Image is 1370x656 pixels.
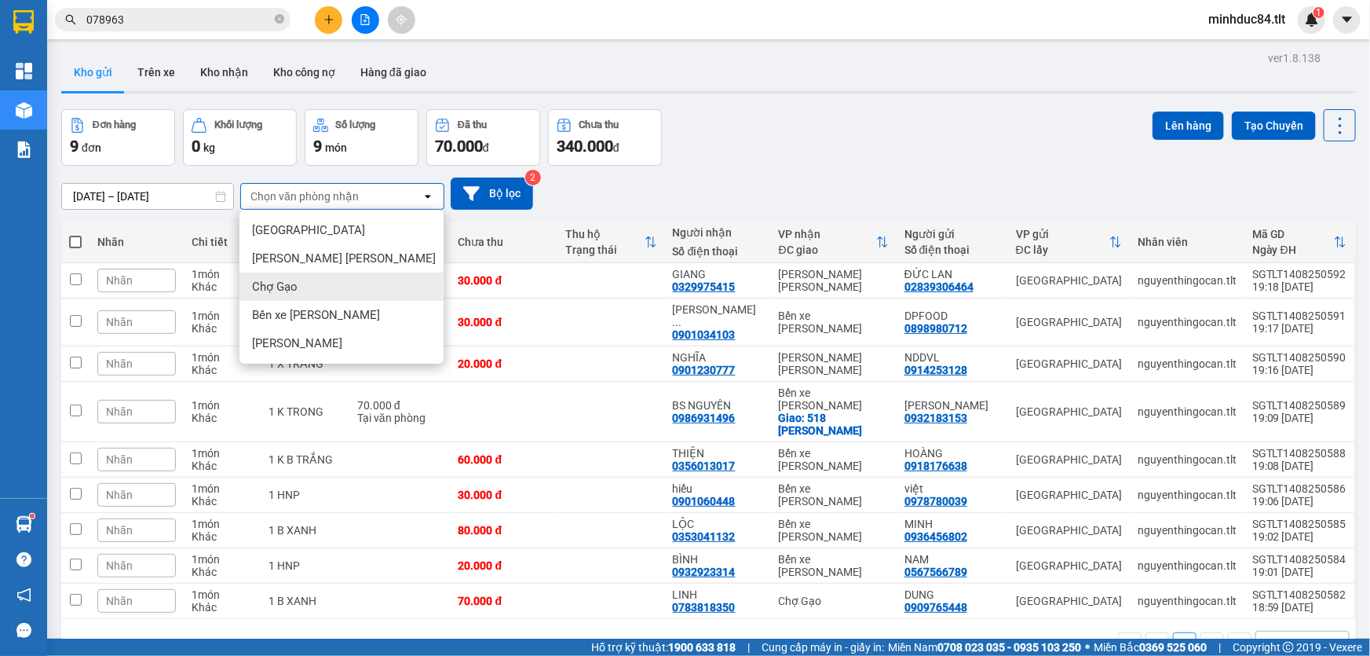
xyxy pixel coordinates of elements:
div: 0329975415 [673,280,736,293]
div: Khối lượng [214,119,262,130]
div: [GEOGRAPHIC_DATA] [1016,453,1122,466]
div: nguyenthingocan.tlt [1138,595,1237,607]
button: Đã thu70.000đ [426,109,540,166]
div: 1 món [192,518,253,530]
div: Khác [192,280,253,293]
span: | [747,639,750,656]
div: 19:01 [DATE] [1252,566,1346,578]
span: ... [673,316,682,328]
div: 1 HNP [269,559,342,572]
div: Khác [192,530,253,543]
div: 1 món [192,310,253,322]
div: 0567566789 [904,566,967,578]
span: [GEOGRAPHIC_DATA] [252,222,365,238]
div: nguyenthingocan.tlt [1138,274,1237,287]
svg: open [422,190,434,203]
div: Chọn văn phòng nhận [250,189,359,204]
div: Khác [192,495,253,508]
div: 0932183153 [904,412,967,424]
div: [GEOGRAPHIC_DATA] [1016,405,1122,418]
div: nguyenthingocan.tlt [1138,316,1237,328]
span: Nhãn [106,357,133,370]
button: Hàng đã giao [348,53,439,91]
img: logo-vxr [13,10,34,34]
div: 30.000 đ [458,489,550,501]
div: 0936456802 [904,530,967,543]
div: Chưa thu [458,236,550,248]
div: NGHĨA [673,351,763,364]
div: Nhân viên [1138,236,1237,248]
th: Toggle SortBy [557,222,665,263]
div: 19:18 [DATE] [1252,280,1346,293]
th: Toggle SortBy [1244,222,1354,263]
div: [GEOGRAPHIC_DATA] [9,19,384,60]
div: hiếu [673,482,763,495]
div: nguyenthingocan.tlt [1138,524,1237,537]
div: SGTLT1408250582 [1252,588,1346,601]
div: HOÀNG [904,447,1000,460]
div: LỘC [673,518,763,530]
div: nguyenthingocan.tlt [1138,489,1237,501]
span: copyright [1283,642,1294,653]
div: 0783818350 [673,601,736,614]
div: 0901034103 [673,328,736,341]
button: Kho công nợ [261,53,348,91]
span: Nhãn [106,524,133,537]
div: VP nhận [779,228,876,240]
div: 70.000 đ [357,399,443,412]
div: Bến xe [PERSON_NAME] [779,518,889,543]
div: Ngày ĐH [1252,244,1334,256]
div: Số điện thoại [904,244,1000,256]
span: đ [613,141,619,154]
div: Khác [192,412,253,424]
span: ⚪️ [1085,644,1090,651]
span: Nhãn [106,316,133,328]
div: ĐỨC LAN [904,268,1000,280]
button: plus [315,6,342,34]
div: 80.000 đ [458,524,550,537]
div: 100 / trang [1266,636,1321,652]
span: close-circle [275,14,284,24]
div: SGTLT1408250591 [1252,310,1346,322]
span: món [325,141,347,154]
span: kg [203,141,215,154]
div: 19:02 [DATE] [1252,530,1346,543]
div: 60.000 đ [458,453,550,466]
div: NAM [904,553,1000,566]
img: warehouse-icon [16,102,32,119]
strong: 0708 023 035 - 0935 103 250 [937,641,1081,654]
div: Bến xe [PERSON_NAME] [779,447,889,472]
div: [GEOGRAPHIC_DATA] [1016,489,1122,501]
div: DPFOOD [904,310,1000,322]
div: SGTLT1408250589 [1252,399,1346,412]
button: caret-down [1333,6,1361,34]
span: Bến xe [PERSON_NAME] [252,307,380,323]
div: 0909765448 [904,601,967,614]
span: 0 [192,137,200,156]
span: Nhãn [106,489,133,501]
div: 0986931496 [673,412,736,424]
div: GIANG [673,268,763,280]
div: [PERSON_NAME] [PERSON_NAME] [779,351,889,376]
span: caret-down [1340,13,1354,27]
span: 9 [70,137,79,156]
span: [PERSON_NAME] [PERSON_NAME] [252,251,436,266]
div: 19:08 [DATE] [1252,460,1346,472]
div: Nhãn [97,236,176,248]
button: Kho gửi [61,53,125,91]
button: Kho nhận [188,53,261,91]
div: Số điện thoại [673,245,763,258]
div: 0901060448 [673,495,736,508]
div: 1 món [192,588,253,601]
div: 0918176638 [904,460,967,472]
img: solution-icon [16,141,32,158]
span: notification [16,588,31,603]
div: 1 món [192,399,253,412]
span: Cung cấp máy in - giấy in: [762,639,884,656]
button: Tạo Chuyến [1232,112,1316,140]
div: 0914253128 [904,364,967,376]
input: Select a date range. [62,184,233,209]
div: 18:59 [DATE] [1252,601,1346,614]
div: Khác [192,322,253,335]
span: | [1218,639,1221,656]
